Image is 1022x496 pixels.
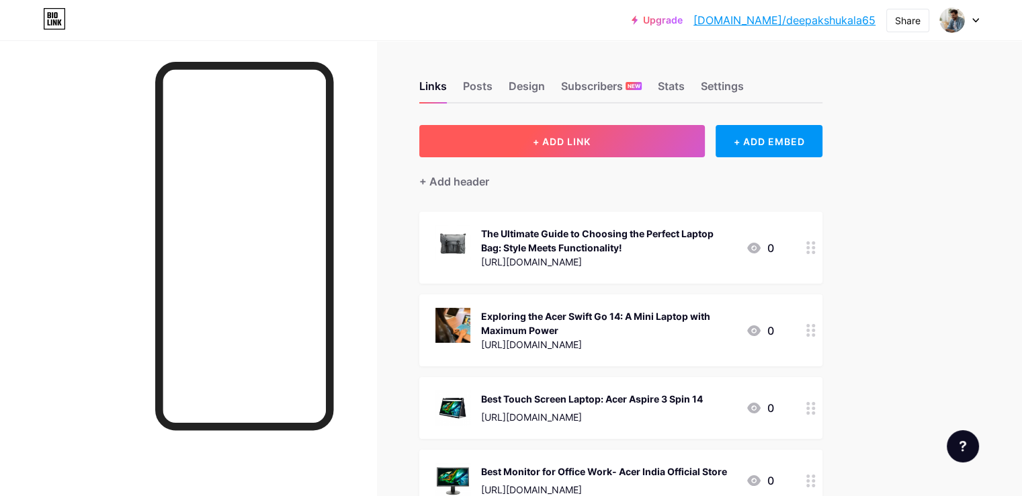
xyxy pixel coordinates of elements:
div: Stats [658,78,685,102]
div: Posts [463,78,493,102]
div: Settings [701,78,744,102]
div: [URL][DOMAIN_NAME] [481,337,735,352]
div: Best Touch Screen Laptop: Acer Aspire 3 Spin 14 [481,392,703,406]
div: Keywords by Traffic [148,79,226,88]
div: Domain Overview [51,79,120,88]
div: [URL][DOMAIN_NAME] [481,410,703,424]
div: v 4.0.24 [38,22,66,32]
div: 0 [746,400,774,416]
img: The Ultimate Guide to Choosing the Perfect Laptop Bag: Style Meets Functionality! [435,225,470,260]
div: Exploring the Acer Swift Go 14: A Mini Laptop with Maximum Power [481,309,735,337]
div: + ADD EMBED [716,125,822,157]
div: Subscribers [561,78,642,102]
div: + Add header [419,173,489,190]
div: [URL][DOMAIN_NAME] [481,255,735,269]
div: 0 [746,240,774,256]
img: logo_orange.svg [22,22,32,32]
a: [DOMAIN_NAME]/deepakshukala65 [693,12,876,28]
span: NEW [628,82,640,90]
div: 0 [746,323,774,339]
div: Share [895,13,921,28]
img: Exploring the Acer Swift Go 14: A Mini Laptop with Maximum Power [435,308,470,343]
img: tab_keywords_by_traffic_grey.svg [134,78,144,89]
div: Best Monitor for Office Work- Acer India Official Store [481,464,727,479]
img: website_grey.svg [22,35,32,46]
img: tab_domain_overview_orange.svg [36,78,47,89]
a: Upgrade [632,15,683,26]
div: Design [509,78,545,102]
button: + ADD LINK [419,125,705,157]
span: + ADD LINK [533,136,591,147]
img: deepakshukala65 [939,7,965,33]
img: Best Touch Screen Laptop: Acer Aspire 3 Spin 14 [435,390,470,425]
div: Domain: [DOMAIN_NAME] [35,35,148,46]
div: Links [419,78,447,102]
div: 0 [746,472,774,489]
div: The Ultimate Guide to Choosing the Perfect Laptop Bag: Style Meets Functionality! [481,226,735,255]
